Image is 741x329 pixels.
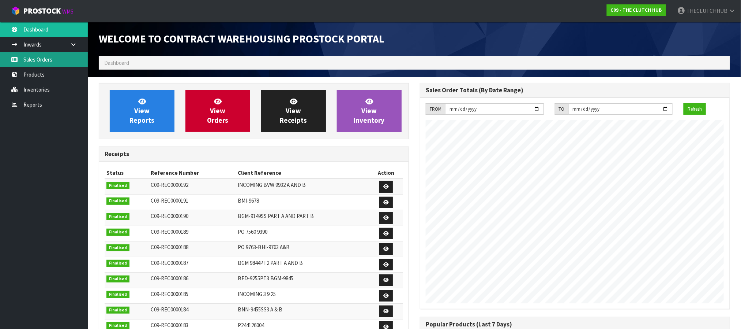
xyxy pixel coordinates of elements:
span: Finalised [106,307,129,314]
span: Finalised [106,229,129,236]
span: C09-REC0000192 [151,181,188,188]
span: Dashboard [104,59,129,66]
div: FROM [426,103,445,115]
span: Finalised [106,291,129,298]
span: C09-REC0000189 [151,228,188,235]
th: Action [369,167,403,179]
span: Finalised [106,182,129,189]
span: Finalised [106,244,129,252]
span: BFD-9255PT3 BGM-9845 [238,275,293,282]
th: Client Reference [236,167,369,179]
div: TO [555,103,568,115]
span: ProStock [23,6,61,16]
span: View Receipts [280,97,307,125]
a: ViewOrders [185,90,250,132]
small: WMS [62,8,74,15]
h3: Popular Products (Last 7 Days) [426,321,724,328]
span: C09-REC0000183 [151,322,188,329]
span: C09-REC0000190 [151,212,188,219]
span: INCOMING BVW 9932 A AND B [238,181,306,188]
span: C09-REC0000185 [151,291,188,297]
span: BNN-9455SS3 A & B [238,306,282,313]
span: Finalised [106,276,129,283]
span: Finalised [106,260,129,267]
span: P244126004 [238,322,264,329]
span: C09-REC0000184 [151,306,188,313]
span: Finalised [106,197,129,205]
span: BMI-9678 [238,197,259,204]
img: cube-alt.png [11,6,20,15]
a: ViewInventory [337,90,402,132]
th: Reference Number [149,167,236,179]
h3: Sales Order Totals (By Date Range) [426,87,724,94]
span: PO 9763-BHI-9763 A&B [238,244,290,251]
h3: Receipts [105,151,403,158]
span: C09-REC0000188 [151,244,188,251]
span: C09-REC0000191 [151,197,188,204]
span: C09-REC0000187 [151,259,188,266]
span: C09-REC0000186 [151,275,188,282]
span: View Inventory [354,97,385,125]
span: BGM 9844PT2 PART A AND B [238,259,303,266]
button: Refresh [684,103,706,115]
span: View Orders [207,97,229,125]
span: THECLUTCHHUB [687,7,727,14]
a: ViewReports [110,90,174,132]
span: View Reports [130,97,155,125]
strong: C09 - THE CLUTCH HUB [611,7,662,13]
span: INCOMING 3 9 25 [238,291,276,297]
span: PO 7560 9390 [238,228,267,235]
span: Finalised [106,213,129,221]
span: BGM-9149SS PART A AND PART B [238,212,314,219]
a: ViewReceipts [261,90,326,132]
span: Welcome to Contract Warehousing ProStock Portal [99,32,384,45]
th: Status [105,167,149,179]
